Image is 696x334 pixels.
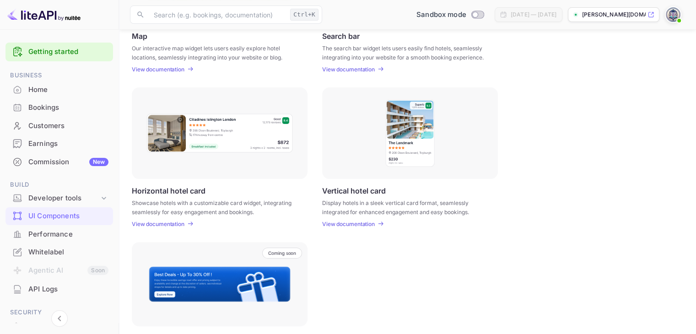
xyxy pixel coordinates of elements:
div: [DATE] — [DATE] [511,11,556,19]
p: The search bar widget lets users easily find hotels, seamlessly integrating into your website for... [322,44,486,60]
div: Home [5,81,113,99]
p: View documentation [132,221,184,227]
p: Our interactive map widget lets users easily explore hotel locations, seamlessly integrating into... [132,44,296,60]
p: Horizontal hotel card [132,186,205,195]
div: API Logs [5,280,113,298]
img: LiteAPI logo [7,7,81,22]
div: Performance [5,226,113,243]
span: Build [5,180,113,190]
p: Search bar [322,32,360,40]
div: Whitelabel [28,247,108,258]
p: Showcase hotels with a customizable card widget, integrating seamlessly for easy engagement and b... [132,199,296,215]
div: Switch to Production mode [413,10,487,20]
div: Team management [28,321,108,332]
div: Earnings [5,135,113,153]
div: UI Components [5,207,113,225]
a: Earnings [5,135,113,152]
button: Collapse navigation [51,310,68,327]
img: Wasem Alnahri [666,7,680,22]
img: Vertical hotel card Frame [385,99,435,167]
a: View documentation [322,221,378,227]
p: Coming soon [268,250,296,256]
a: UI Components [5,207,113,224]
div: Developer tools [5,190,113,206]
div: Bookings [28,102,108,113]
span: Business [5,70,113,81]
a: Home [5,81,113,98]
p: [PERSON_NAME][DOMAIN_NAME]... [582,11,646,19]
a: View documentation [132,221,187,227]
p: View documentation [132,66,184,73]
p: View documentation [322,221,375,227]
img: Horizontal hotel card Frame [146,113,293,153]
a: Getting started [28,47,108,57]
div: CommissionNew [5,153,113,171]
a: Bookings [5,99,113,116]
div: Home [28,85,108,95]
p: Map [132,32,147,40]
div: Customers [28,121,108,131]
div: Performance [28,229,108,240]
div: Bookings [5,99,113,117]
span: Sandbox mode [416,10,466,20]
a: API Logs [5,280,113,297]
div: Earnings [28,139,108,149]
div: New [89,158,108,166]
p: View documentation [322,66,375,73]
div: Developer tools [28,193,99,204]
a: Whitelabel [5,243,113,260]
a: View documentation [322,66,378,73]
div: Getting started [5,43,113,61]
a: Customers [5,117,113,134]
input: Search (e.g. bookings, documentation) [148,5,286,24]
div: Commission [28,157,108,167]
a: View documentation [132,66,187,73]
div: Customers [5,117,113,135]
p: Display hotels in a sleek vertical card format, seamlessly integrated for enhanced engagement and... [322,199,486,215]
div: Ctrl+K [290,9,318,21]
span: Security [5,307,113,318]
a: Performance [5,226,113,242]
a: CommissionNew [5,153,113,170]
p: Vertical hotel card [322,186,386,195]
div: UI Components [28,211,108,221]
img: Banner Frame [148,266,291,302]
div: API Logs [28,284,108,295]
